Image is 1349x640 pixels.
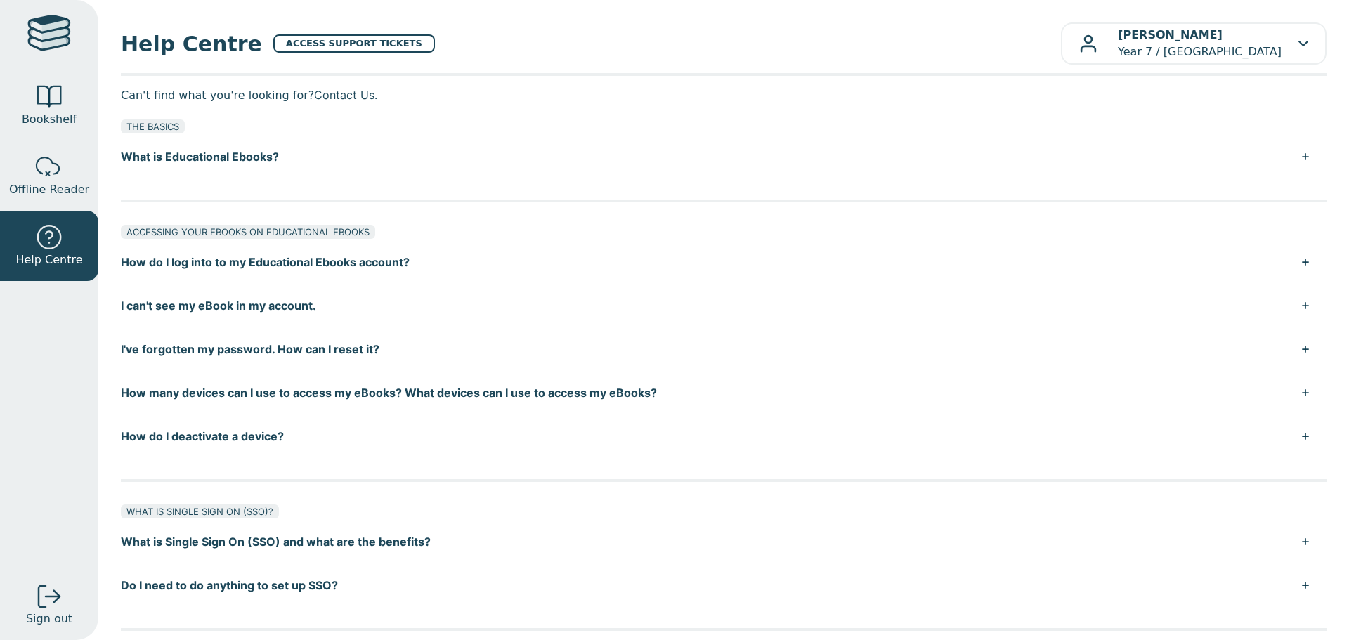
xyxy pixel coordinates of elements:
[121,225,375,239] div: ACCESSING YOUR EBOOKS ON EDUCATIONAL EBOOKS
[22,111,77,128] span: Bookshelf
[121,504,279,518] div: WHAT IS SINGLE SIGN ON (SSO)?
[121,284,1327,327] button: I can't see my eBook in my account.
[121,28,262,60] span: Help Centre
[1118,28,1223,41] b: [PERSON_NAME]
[121,240,1327,284] button: How do I log into to my Educational Ebooks account?
[9,181,89,198] span: Offline Reader
[15,252,82,268] span: Help Centre
[121,119,185,133] div: THE BASICS
[1061,22,1327,65] button: [PERSON_NAME]Year 7 / [GEOGRAPHIC_DATA]
[121,327,1327,371] button: I've forgotten my password. How can I reset it?
[121,371,1327,414] button: How many devices can I use to access my eBooks? What devices can I use to access my eBooks?
[121,135,1327,178] button: What is Educational Ebooks?
[121,414,1327,458] button: How do I deactivate a device?
[26,610,72,627] span: Sign out
[121,520,1327,563] button: What is Single Sign On (SSO) and what are the benefits?
[121,84,1327,105] p: Can't find what you're looking for?
[121,563,1327,607] button: Do I need to do anything to set up SSO?
[273,34,435,53] a: ACCESS SUPPORT TICKETS
[1118,27,1282,60] p: Year 7 / [GEOGRAPHIC_DATA]
[314,88,377,102] a: Contact Us.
